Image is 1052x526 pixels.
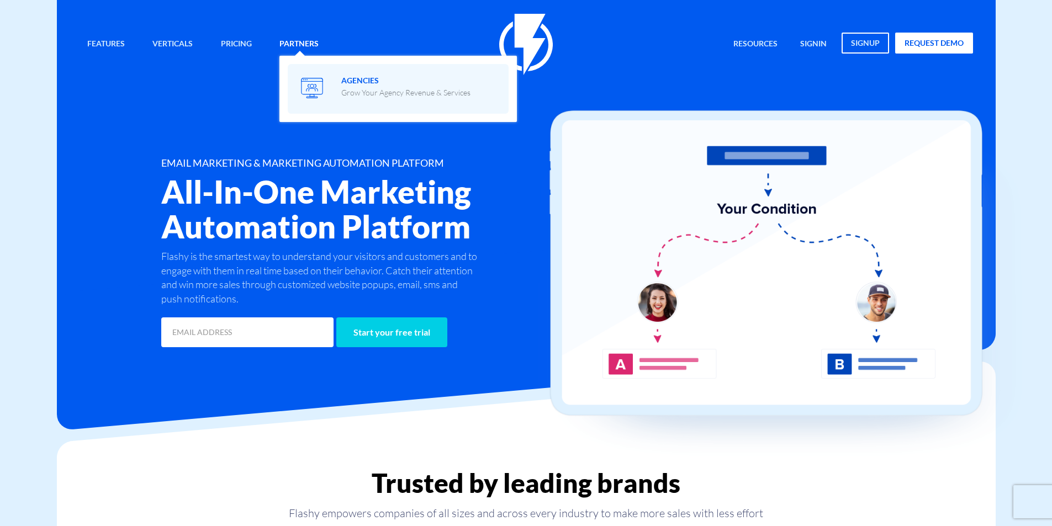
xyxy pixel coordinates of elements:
[288,64,509,114] a: AgenciesGrow Your Agency Revenue & Services
[161,158,592,169] h1: EMAIL MARKETING & MARKETING AUTOMATION PLATFORM
[341,72,471,98] span: Agencies
[336,317,447,347] input: Start your free trial
[144,33,201,56] a: Verticals
[213,33,260,56] a: Pricing
[161,174,592,244] h2: All-In-One Marketing Automation Platform
[725,33,786,56] a: Resources
[842,33,889,54] a: signup
[79,33,133,56] a: Features
[57,506,996,521] p: Flashy empowers companies of all sizes and across every industry to make more sales with less effort
[161,249,480,306] p: Flashy is the smartest way to understand your visitors and customers and to engage with them in r...
[792,33,835,56] a: signin
[341,87,471,98] p: Grow Your Agency Revenue & Services
[271,33,327,56] a: Partners
[57,469,996,497] h2: Trusted by leading brands
[895,33,973,54] a: request demo
[161,317,334,347] input: EMAIL ADDRESS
